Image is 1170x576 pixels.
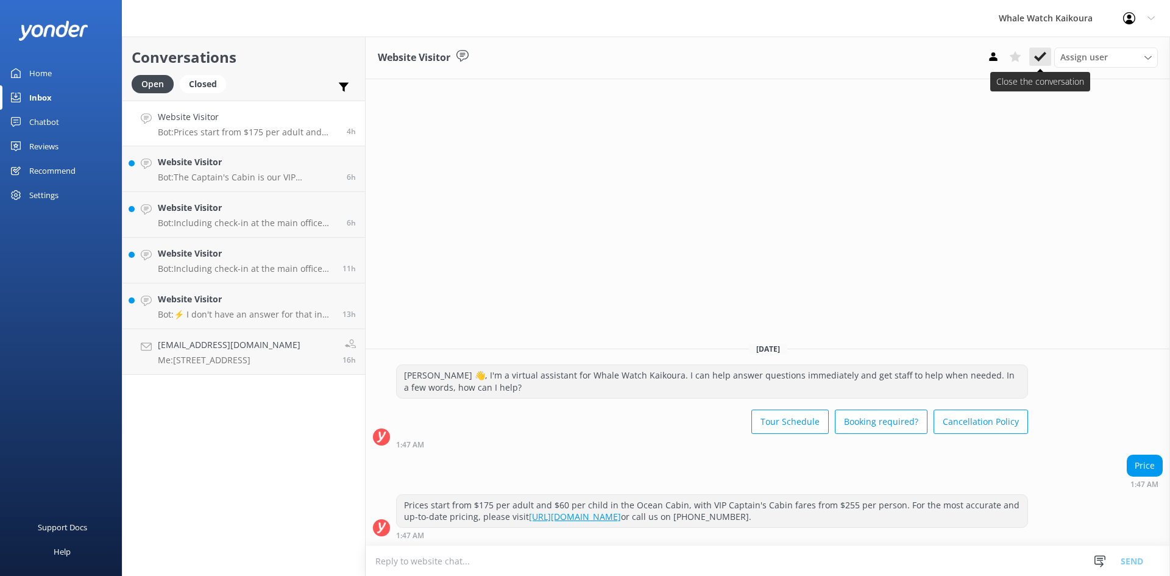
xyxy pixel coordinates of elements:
[158,293,333,306] h4: Website Visitor
[132,77,180,90] a: Open
[132,46,356,69] h2: Conversations
[347,126,356,137] span: Sep 04 2025 01:47am (UTC +12:00) Pacific/Auckland
[1060,51,1108,64] span: Assign user
[122,192,365,238] a: Website VisitorBot:Including check-in at the main office and bus transfers to and from the marina...
[158,263,333,274] p: Bot: Including check-in at the main office and bus transfers to and from the marina at [GEOGRAPHI...
[396,440,1028,449] div: Sep 04 2025 01:47am (UTC +12:00) Pacific/Auckland
[396,531,1028,539] div: Sep 04 2025 01:47am (UTC +12:00) Pacific/Auckland
[342,263,356,274] span: Sep 03 2025 07:38pm (UTC +12:00) Pacific/Auckland
[835,410,927,434] button: Booking required?
[342,309,356,319] span: Sep 03 2025 05:10pm (UTC +12:00) Pacific/Auckland
[54,539,71,564] div: Help
[1127,480,1163,488] div: Sep 04 2025 01:47am (UTC +12:00) Pacific/Auckland
[180,75,226,93] div: Closed
[378,50,450,66] h3: Website Visitor
[396,441,424,449] strong: 1:47 AM
[158,218,338,229] p: Bot: Including check-in at the main office and bus transfers to and from the marina at [GEOGRAPHI...
[122,238,365,283] a: Website VisitorBot:Including check-in at the main office and bus transfers to and from the marina...
[122,283,365,329] a: Website VisitorBot:⚡ I don't have an answer for that in my knowledge base. Please try and rephras...
[29,158,76,183] div: Recommend
[132,75,174,93] div: Open
[1054,48,1158,67] div: Assign User
[158,309,333,320] p: Bot: ⚡ I don't have an answer for that in my knowledge base. Please try and rephrase your questio...
[29,134,58,158] div: Reviews
[158,127,338,138] p: Bot: Prices start from $175 per adult and $60 per child in the Ocean Cabin, with VIP Captain's Ca...
[158,155,338,169] h4: Website Visitor
[347,172,356,182] span: Sep 04 2025 12:17am (UTC +12:00) Pacific/Auckland
[180,77,232,90] a: Closed
[158,172,338,183] p: Bot: The Captain's Cabin is our VIP experience located upstairs at the helm with the Captain. It ...
[934,410,1028,434] button: Cancellation Policy
[529,511,621,522] a: [URL][DOMAIN_NAME]
[18,21,88,41] img: yonder-white-logo.png
[396,532,424,539] strong: 1:47 AM
[122,101,365,146] a: Website VisitorBot:Prices start from $175 per adult and $60 per child in the Ocean Cabin, with VI...
[158,201,338,215] h4: Website Visitor
[158,247,333,260] h4: Website Visitor
[397,365,1027,397] div: [PERSON_NAME] 👋, I'm a virtual assistant for Whale Watch Kaikoura. I can help answer questions im...
[122,146,365,192] a: Website VisitorBot:The Captain's Cabin is our VIP experience located upstairs at the helm with th...
[29,110,59,134] div: Chatbot
[29,85,52,110] div: Inbox
[122,329,365,375] a: [EMAIL_ADDRESS][DOMAIN_NAME]Me:[STREET_ADDRESS]16h
[751,410,829,434] button: Tour Schedule
[158,338,300,352] h4: [EMAIL_ADDRESS][DOMAIN_NAME]
[38,515,87,539] div: Support Docs
[1130,481,1158,488] strong: 1:47 AM
[29,183,58,207] div: Settings
[397,495,1027,527] div: Prices start from $175 per adult and $60 per child in the Ocean Cabin, with VIP Captain's Cabin f...
[347,218,356,228] span: Sep 04 2025 12:04am (UTC +12:00) Pacific/Auckland
[158,110,338,124] h4: Website Visitor
[158,355,300,366] p: Me: [STREET_ADDRESS]
[1127,455,1162,476] div: Price
[342,355,356,365] span: Sep 03 2025 02:33pm (UTC +12:00) Pacific/Auckland
[29,61,52,85] div: Home
[749,344,787,354] span: [DATE]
